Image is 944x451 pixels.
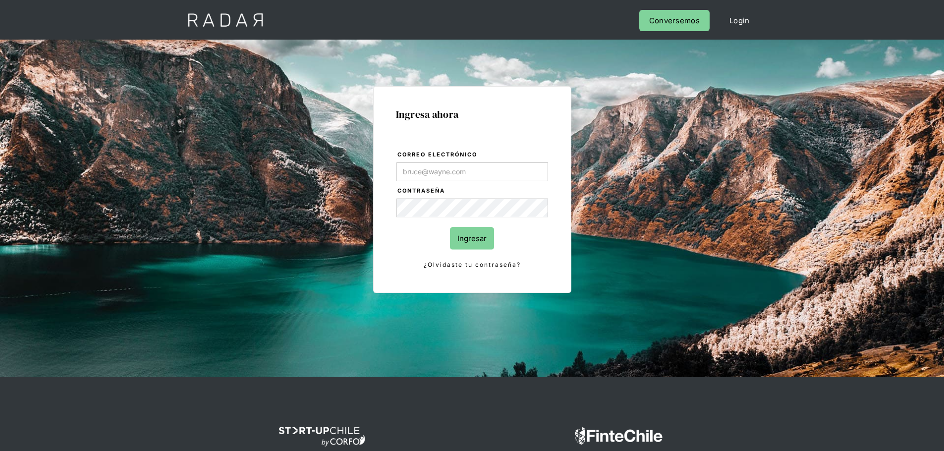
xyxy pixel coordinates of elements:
h1: Ingresa ahora [396,109,549,120]
a: ¿Olvidaste tu contraseña? [396,259,548,270]
label: Contraseña [397,186,548,196]
form: Login Form [396,150,549,270]
a: Conversemos [639,10,710,31]
input: Ingresar [450,227,494,250]
a: Login [720,10,760,31]
input: bruce@wayne.com [396,162,548,181]
label: Correo electrónico [397,150,548,160]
